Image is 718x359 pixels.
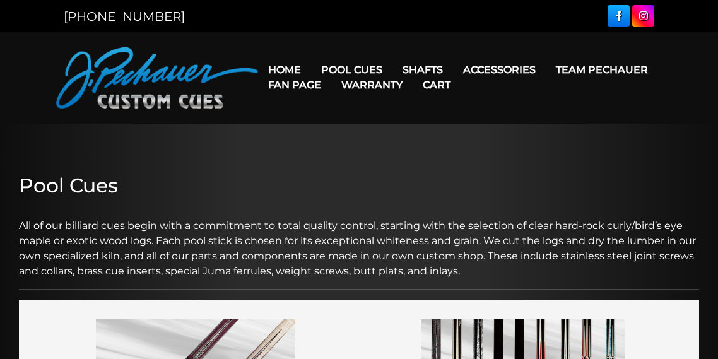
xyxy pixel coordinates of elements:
[413,69,461,101] a: Cart
[392,54,453,86] a: Shafts
[19,174,699,198] h2: Pool Cues
[258,69,331,101] a: Fan Page
[546,54,658,86] a: Team Pechauer
[56,47,258,109] img: Pechauer Custom Cues
[64,9,185,24] a: [PHONE_NUMBER]
[453,54,546,86] a: Accessories
[19,203,699,279] p: All of our billiard cues begin with a commitment to total quality control, starting with the sele...
[258,54,311,86] a: Home
[311,54,392,86] a: Pool Cues
[331,69,413,101] a: Warranty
